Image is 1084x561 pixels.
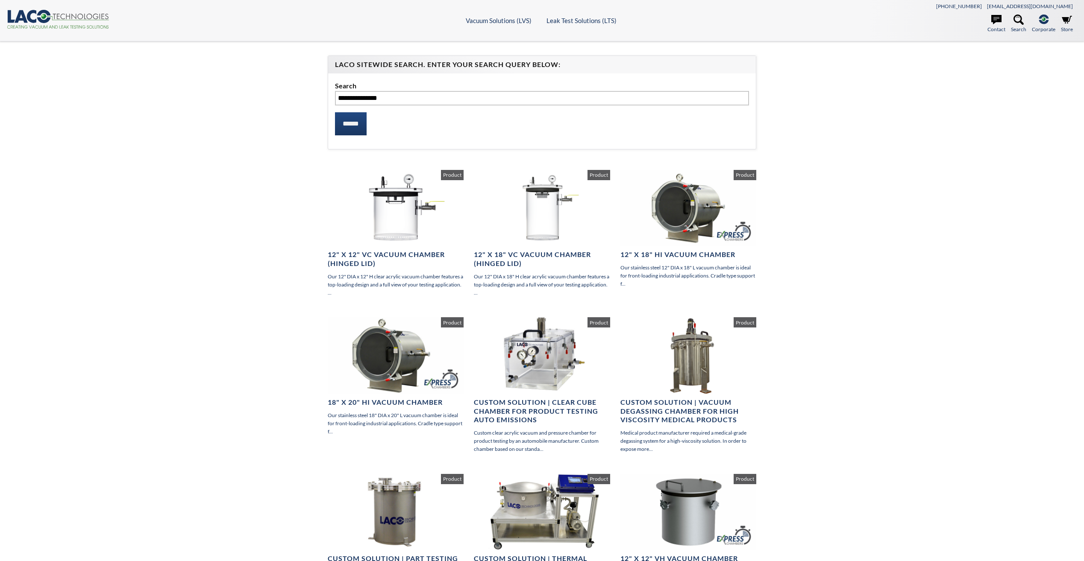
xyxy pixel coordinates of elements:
[588,317,610,327] span: Product
[328,398,464,407] h4: 18" X 20" HI Vacuum Chamber
[474,250,610,268] h4: 12" X 18" VC Vacuum Chamber (Hinged Lid)
[987,3,1073,9] a: [EMAIL_ADDRESS][DOMAIN_NAME]
[734,474,756,484] span: Product
[620,263,756,288] p: Our stainless steel 12" DIA x 18" L vacuum chamber is ideal for front-loading industrial applicat...
[734,170,756,180] span: Product
[466,17,532,24] a: Vacuum Solutions (LVS)
[328,317,464,435] a: 18" X 20" HI Vacuum Chamber Our stainless steel 18" DIA x 20" L vacuum chamber is ideal for front...
[620,429,756,453] p: Medical product manufacturer required a medical-grade degassing system for a high-viscosity solut...
[588,170,610,180] span: Product
[987,15,1005,33] a: Contact
[328,170,464,297] a: 12" X 12" VC Vacuum Chamber (Hinged Lid) Our 12" DIA x 12" H clear acrylic vacuum chamber feature...
[335,80,749,91] label: Search
[620,250,756,259] h4: 12" X 18" HI Vacuum Chamber
[335,60,749,69] h4: LACO Sitewide Search. Enter your Search Query Below:
[441,317,464,327] span: Product
[328,411,464,436] p: Our stainless steel 18" DIA x 20" L vacuum chamber is ideal for front-loading industrial applicat...
[1061,15,1073,33] a: Store
[474,398,610,424] h4: Custom Solution | Clear Cube Chamber for Product Testing Auto Emissions
[620,170,756,288] a: 12" X 18" HI Vacuum Chamber Our stainless steel 12" DIA x 18" L vacuum chamber is ideal for front...
[620,398,756,424] h4: Custom Solution | Vacuum Degassing Chamber for High Viscosity Medical Products
[474,272,610,297] p: Our 12" DIA x 18" H clear acrylic vacuum chamber features a top-loading design and a full view of...
[474,429,610,453] p: Custom clear acrylic vacuum and pressure chamber for product testing by an automobile manufacture...
[328,272,464,297] p: Our 12" DIA x 12" H clear acrylic vacuum chamber features a top-loading design and a full view of...
[474,170,610,297] a: 12" X 18" VC Vacuum Chamber (Hinged Lid) Our 12" DIA x 18" H clear acrylic vacuum chamber feature...
[1011,15,1026,33] a: Search
[441,474,464,484] span: Product
[546,17,617,24] a: Leak Test Solutions (LTS)
[936,3,982,9] a: [PHONE_NUMBER]
[620,317,756,453] a: Custom Solution | Vacuum Degassing Chamber for High Viscosity Medical Products Medical product ma...
[328,250,464,268] h4: 12" X 12" VC Vacuum Chamber (Hinged Lid)
[588,474,610,484] span: Product
[474,317,610,453] a: Custom Solution | Clear Cube Chamber for Product Testing Auto Emissions Custom clear acrylic vacu...
[441,170,464,180] span: Product
[734,317,756,327] span: Product
[1032,25,1055,33] span: Corporate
